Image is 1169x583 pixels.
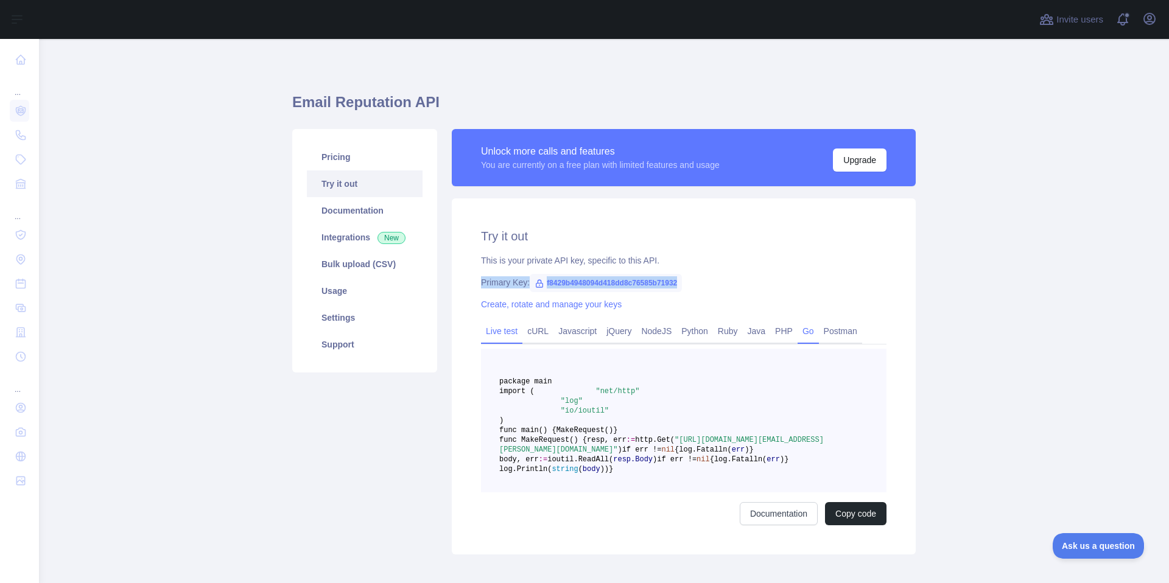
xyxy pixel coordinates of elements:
[636,321,676,341] a: NodeJS
[714,455,767,464] span: log.Fatalln(
[578,465,583,473] span: (
[745,445,749,454] span: )
[307,170,423,197] a: Try it out
[587,436,627,444] span: resp, err
[697,455,710,464] span: nil
[10,197,29,222] div: ...
[547,455,613,464] span: ioutil.ReadAll(
[10,73,29,97] div: ...
[819,321,862,341] a: Postman
[732,445,745,454] span: err
[481,254,886,267] div: This is your private API key, specific to this API.
[307,197,423,224] a: Documentation
[553,321,602,341] a: Javascript
[307,224,423,251] a: Integrations New
[481,144,720,159] div: Unlock more calls and features
[530,274,682,292] span: f8429b4948094d418dd8c76585b71932
[657,455,697,464] span: if err !=
[780,455,784,464] span: )
[561,397,583,405] span: "log"
[595,387,639,396] span: "net/http"
[627,436,635,444] span: :=
[499,416,504,425] span: )
[481,276,886,288] div: Primary Key:
[602,321,636,341] a: jQuery
[784,455,788,464] span: }
[307,331,423,358] a: Support
[499,455,539,464] span: body, err
[561,407,609,415] span: "io/ioutil"
[676,321,713,341] a: Python
[307,251,423,278] a: Bulk upload (CSV)
[767,455,780,464] span: err
[552,465,578,473] span: string
[377,232,405,244] span: New
[622,445,662,454] span: if err !=
[499,426,556,435] span: func main() {
[583,465,600,473] span: body
[307,144,423,170] a: Pricing
[609,465,613,473] span: }
[713,321,743,341] a: Ruby
[613,455,653,464] span: resp.Body
[481,321,522,341] a: Live test
[499,436,587,444] span: func MakeRequest() {
[661,445,675,454] span: nil
[292,93,916,122] h1: Email Reputation API
[1053,533,1145,559] iframe: Toggle Customer Support
[556,426,614,435] span: MakeRequest()
[1056,13,1103,27] span: Invite users
[499,387,535,396] span: import (
[675,445,679,454] span: {
[749,445,754,454] span: }
[522,321,553,341] a: cURL
[307,278,423,304] a: Usage
[635,436,675,444] span: http.Get(
[499,465,552,473] span: log.Println(
[743,321,771,341] a: Java
[10,370,29,394] div: ...
[770,321,798,341] a: PHP
[481,299,622,309] a: Create, rotate and manage your keys
[653,455,657,464] span: )
[481,228,886,245] h2: Try it out
[499,377,552,386] span: package main
[481,159,720,171] div: You are currently on a free plan with limited features and usage
[617,445,622,454] span: )
[740,502,818,525] a: Documentation
[539,455,547,464] span: :=
[1037,10,1106,29] button: Invite users
[825,502,886,525] button: Copy code
[833,148,886,172] button: Upgrade
[798,321,819,341] a: Go
[613,426,617,435] span: }
[679,445,731,454] span: log.Fatalln(
[307,304,423,331] a: Settings
[600,465,609,473] span: ))
[710,455,714,464] span: {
